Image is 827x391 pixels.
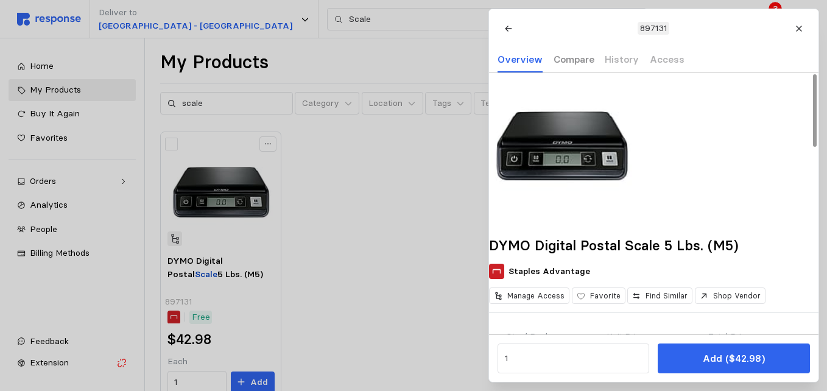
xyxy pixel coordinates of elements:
p: Compare [553,52,594,67]
div: Qty / Pack [506,330,599,343]
p: Find Similar [646,291,688,301]
p: Manage Access [507,291,565,301]
h2: DYMO Digital Postal Scale 5 Lbs. (M5) [489,236,818,255]
div: Unit Price [607,330,700,343]
p: Shop Vendor [713,291,760,301]
button: Add ($42.98) [658,343,809,373]
img: sp41689022_sc7 [489,73,635,219]
button: Favorite [571,287,625,304]
div: Total Price [708,330,801,343]
button: Find Similar [627,287,692,304]
input: Qty [504,348,642,370]
button: Manage Access [489,287,569,304]
p: Access [649,52,684,67]
p: Favorite [589,291,620,301]
p: Staples Advantage [509,265,590,278]
button: Shop Vendor [694,287,765,304]
p: History [605,52,639,67]
p: Overview [498,52,543,67]
p: 897131 [639,22,667,35]
p: Add ($42.98) [702,351,764,366]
